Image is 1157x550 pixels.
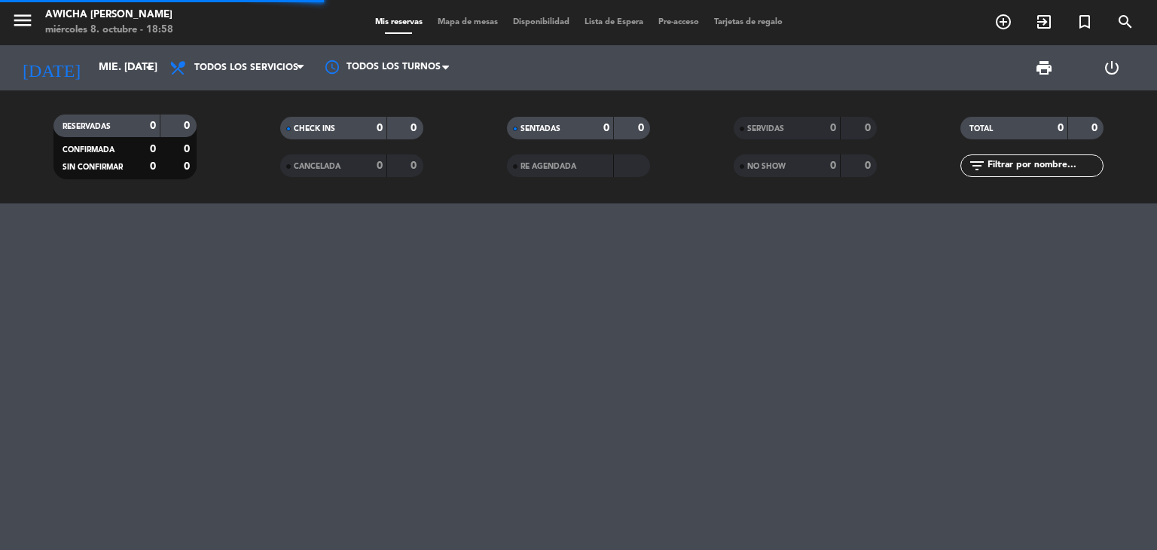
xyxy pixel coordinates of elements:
span: CHECK INS [294,125,335,133]
i: exit_to_app [1035,13,1053,31]
strong: 0 [830,123,836,133]
strong: 0 [377,123,383,133]
div: Awicha [PERSON_NAME] [45,8,173,23]
span: TOTAL [969,125,993,133]
strong: 0 [638,123,647,133]
strong: 0 [1058,123,1064,133]
i: search [1116,13,1134,31]
strong: 0 [377,160,383,171]
span: Pre-acceso [651,18,707,26]
strong: 0 [150,144,156,154]
span: Todos los servicios [194,63,298,73]
strong: 0 [150,161,156,172]
i: filter_list [968,157,986,175]
i: menu [11,9,34,32]
strong: 0 [184,161,193,172]
strong: 0 [411,160,420,171]
i: turned_in_not [1076,13,1094,31]
span: SIN CONFIRMAR [63,163,123,171]
span: Disponibilidad [505,18,577,26]
span: CONFIRMADA [63,146,114,154]
strong: 0 [603,123,609,133]
i: add_circle_outline [994,13,1012,31]
span: Mapa de mesas [430,18,505,26]
span: RESERVADAS [63,123,111,130]
strong: 0 [411,123,420,133]
strong: 0 [150,121,156,131]
button: menu [11,9,34,37]
div: LOG OUT [1078,45,1146,90]
strong: 0 [184,144,193,154]
i: [DATE] [11,51,91,84]
span: CANCELADA [294,163,340,170]
span: NO SHOW [747,163,786,170]
span: SENTADAS [520,125,560,133]
strong: 0 [865,123,874,133]
span: RE AGENDADA [520,163,576,170]
span: SERVIDAS [747,125,784,133]
strong: 0 [184,121,193,131]
strong: 0 [1091,123,1101,133]
input: Filtrar por nombre... [986,157,1103,174]
span: print [1035,59,1053,77]
i: power_settings_new [1103,59,1121,77]
div: miércoles 8. octubre - 18:58 [45,23,173,38]
strong: 0 [865,160,874,171]
i: arrow_drop_down [140,59,158,77]
strong: 0 [830,160,836,171]
span: Lista de Espera [577,18,651,26]
span: Tarjetas de regalo [707,18,790,26]
span: Mis reservas [368,18,430,26]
